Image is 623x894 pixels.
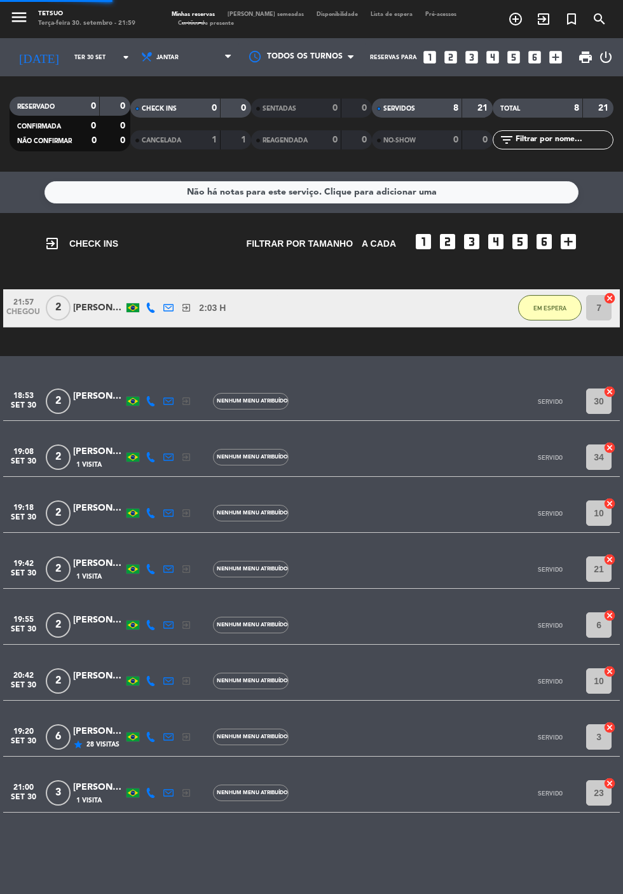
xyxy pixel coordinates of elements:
span: 2 [46,444,71,470]
span: Nenhum menu atribuído [217,678,288,684]
button: SERVIDO [518,780,582,806]
span: 2 [46,389,71,414]
i: looks_one [421,49,438,65]
span: 19:55 [8,611,39,626]
span: 19:18 [8,499,39,514]
span: SERVIDO [538,566,563,573]
i: star [73,739,83,750]
span: set 30 [8,513,39,528]
span: SENTADAS [263,106,296,112]
i: looks_one [413,231,434,252]
i: looks_3 [463,49,480,65]
span: SERVIDO [538,790,563,797]
span: set 30 [8,457,39,472]
i: cancel [603,497,616,510]
div: Tetsuo [38,10,135,19]
span: Lista de espera [364,11,419,17]
strong: 8 [574,104,579,113]
strong: 21 [598,104,611,113]
span: CHECK INS [44,236,118,251]
i: looks_6 [526,49,543,65]
i: cancel [603,777,616,790]
i: filter_list [499,132,514,148]
i: arrow_drop_down [118,50,133,65]
button: SERVIDO [518,389,582,414]
span: Jantar [156,54,179,61]
i: cancel [603,292,616,305]
i: exit_to_app [181,303,191,313]
i: add_box [547,49,564,65]
strong: 1 [212,135,217,144]
span: CHECK INS [142,106,177,112]
i: looks_5 [505,49,522,65]
i: exit_to_app [181,396,191,406]
i: power_settings_new [598,50,613,65]
span: EM ESPERA [533,305,566,312]
span: 3 [46,780,71,806]
span: set 30 [8,793,39,808]
span: [PERSON_NAME] semeadas [221,11,310,17]
i: cancel [603,721,616,734]
button: SERVIDO [518,556,582,582]
i: cancel [603,441,616,454]
strong: 1 [241,135,249,144]
span: SERVIDO [538,734,563,741]
i: exit_to_app [181,564,191,574]
strong: 21 [477,104,490,113]
span: 2:03 H [199,301,226,315]
strong: 0 [362,135,369,144]
span: CANCELADA [142,137,181,144]
span: 28 Visitas [86,739,120,750]
span: print [578,50,593,65]
strong: 0 [332,104,338,113]
div: [PERSON_NAME] [73,301,124,315]
span: 19:08 [8,443,39,458]
button: SERVIDO [518,444,582,470]
i: exit_to_app [181,508,191,518]
span: NÃO CONFIRMAR [17,138,72,144]
i: add_circle_outline [508,11,523,27]
strong: 0 [91,102,96,111]
span: Cartões de presente [172,20,240,26]
span: set 30 [8,625,39,640]
strong: 0 [453,135,458,144]
span: Nenhum menu atribuído [217,399,288,404]
i: cancel [603,553,616,566]
span: REAGENDADA [263,137,308,144]
span: Disponibilidade [310,11,364,17]
strong: 0 [241,104,249,113]
span: 2 [46,612,71,638]
span: 18:53 [8,387,39,402]
span: TOTAL [500,106,520,112]
strong: 0 [92,136,97,145]
div: [PERSON_NAME] [73,669,124,684]
strong: 0 [91,121,96,130]
strong: 0 [332,135,338,144]
button: SERVIDO [518,668,582,694]
span: Nenhum menu atribuído [217,734,288,739]
div: [PERSON_NAME] [73,613,124,628]
i: cancel [603,665,616,678]
span: Nenhum menu atribuído [217,455,288,460]
span: set 30 [8,681,39,696]
strong: 0 [212,104,217,113]
span: NO-SHOW [383,137,416,144]
button: SERVIDO [518,724,582,750]
span: 2 [46,668,71,694]
i: looks_3 [462,231,482,252]
span: SERVIDO [538,622,563,629]
div: [PERSON_NAME] [73,556,124,571]
span: Filtrar por tamanho [247,237,353,251]
span: set 30 [8,569,39,584]
strong: 0 [362,104,369,113]
div: [PERSON_NAME] [73,724,124,739]
span: 20:42 [8,667,39,682]
div: Não há notas para este serviço. Clique para adicionar uma [187,185,437,200]
span: Nenhum menu atribuído [217,622,288,628]
i: exit_to_app [181,452,191,462]
span: 1 Visita [76,460,102,470]
span: RESERVADO [17,104,55,110]
span: 6 [46,724,71,750]
div: [PERSON_NAME] [73,780,124,795]
span: Minhas reservas [165,11,221,17]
